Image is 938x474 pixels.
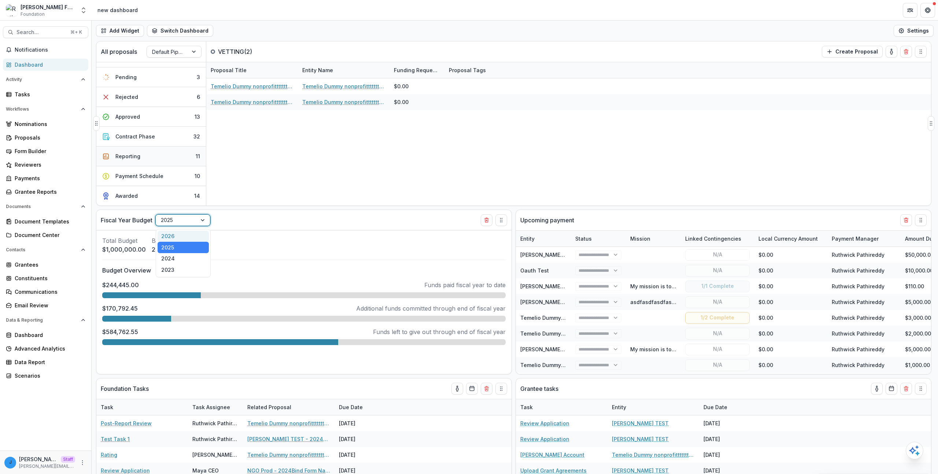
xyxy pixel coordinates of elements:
[101,435,130,443] a: Test Task 1
[389,66,444,74] div: Funding Requested
[608,403,631,411] div: Entity
[298,62,389,78] div: Entity Name
[115,73,137,81] div: Pending
[626,231,681,247] div: Mission
[516,399,608,415] div: Task
[466,383,478,395] button: Calendar
[3,88,88,100] a: Tasks
[96,399,188,415] div: Task
[754,263,827,278] div: $0.00
[516,231,571,247] div: Entity
[3,314,88,326] button: Open Data & Reporting
[188,399,243,415] div: Task Assignee
[102,245,146,254] p: $1,000,000.00
[147,25,213,37] button: Switch Dashboard
[915,46,927,58] button: Drag
[335,399,389,415] div: Due Date
[206,62,298,78] div: Proposal Title
[15,345,82,352] div: Advanced Analytics
[520,216,574,225] p: Upcoming payment
[685,359,750,371] button: N/A
[699,415,754,431] div: [DATE]
[302,98,385,106] a: Temelio Dummy nonprofittttttttt a4 sda16s5d
[871,383,883,395] button: toggle-assigned-to-me
[681,231,754,247] div: Linked Contingencies
[520,267,549,274] a: Oauth Test
[158,242,209,253] div: 2025
[444,66,490,74] div: Proposal Tags
[21,3,75,11] div: [PERSON_NAME] Foundation
[3,272,88,284] a: Constituents
[61,456,75,463] p: Staff
[15,331,82,339] div: Dashboard
[886,383,897,395] button: Calendar
[495,383,507,395] button: Drag
[6,77,78,82] span: Activity
[15,372,82,379] div: Scenarios
[115,152,140,160] div: Reporting
[3,229,88,241] a: Document Center
[335,415,389,431] div: [DATE]
[15,231,82,239] div: Document Center
[152,245,186,254] p: 2025
[894,25,934,37] button: Settings
[15,134,82,141] div: Proposals
[3,299,88,311] a: Email Review
[832,267,885,274] div: Ruthwick Pathireddy
[3,159,88,171] a: Reviewers
[243,399,335,415] div: Related Proposal
[78,3,89,18] button: Open entity switcher
[685,344,750,355] button: N/A
[298,66,337,74] div: Entity Name
[520,435,569,443] a: Review Application
[571,235,596,242] div: Status
[101,384,149,393] p: Foundation Tasks
[96,107,206,127] button: Approved13
[520,315,635,321] a: Temelio Dummy nonprofittttttttt a4 sda16s5d
[3,370,88,382] a: Scenarios
[206,66,251,74] div: Proposal Title
[115,192,138,200] div: Awarded
[444,62,536,78] div: Proposal Tags
[3,244,88,256] button: Open Contacts
[197,73,200,81] div: 3
[520,419,569,427] a: Review Application
[822,46,883,58] button: Create Proposal
[194,192,200,200] div: 14
[78,458,87,467] button: More
[685,249,750,261] button: N/A
[516,235,539,242] div: Entity
[15,288,82,296] div: Communications
[192,435,239,443] div: Ruthwick Pathireddy
[302,82,385,90] a: Temelio Dummy nonprofittttttttt a4 sda16s5d
[16,29,66,36] span: Search...
[832,314,885,322] div: Ruthwick Pathireddy
[6,318,78,323] span: Data & Reporting
[218,47,273,56] p: VETTING ( 2 )
[15,47,85,53] span: Notifications
[832,298,885,306] div: Ruthwick Pathireddy
[3,44,88,56] button: Notifications
[15,90,82,98] div: Tasks
[928,116,934,131] button: Drag
[196,152,200,160] div: 11
[754,357,827,373] div: $0.00
[96,25,144,37] button: Add Widget
[96,186,206,205] button: Awarded14
[158,231,209,242] div: 2026
[192,419,239,427] div: Ruthwick Pathireddy
[96,166,206,186] button: Payment Schedule10
[96,147,206,166] button: Reporting11
[681,235,746,242] div: Linked Contingencies
[699,403,732,411] div: Due Date
[373,327,506,336] p: Funds left to give out through end of fiscal year
[608,399,699,415] div: Entity
[96,67,206,87] button: Pending3
[630,298,676,306] div: asdfasdfasdfasdf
